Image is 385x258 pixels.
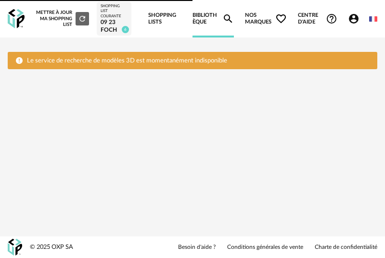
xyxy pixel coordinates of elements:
a: Shopping List courante 09 23 FOCH 6 [101,4,128,34]
span: Centre d'aideHelp Circle Outline icon [298,12,337,26]
a: Conditions générales de vente [227,244,303,251]
div: © 2025 OXP SA [30,243,73,251]
span: Help Circle Outline icon [326,13,337,25]
span: Account Circle icon [348,13,359,25]
a: Charte de confidentialité [315,244,377,251]
img: OXP [8,9,25,29]
img: fr [369,15,377,23]
span: 6 [122,26,129,33]
div: Mettre à jour ma Shopping List [36,10,89,27]
span: Account Circle icon [348,13,364,25]
div: 09 23 FOCH [101,19,128,34]
a: Besoin d'aide ? [178,244,216,251]
span: Refresh icon [78,16,87,21]
span: Heart Outline icon [275,13,287,25]
img: OXP [8,239,22,256]
span: Magnify icon [222,13,234,25]
span: Le service de recherche de modèles 3D est momentanément indisponible [27,58,227,64]
div: Shopping List courante [101,4,128,19]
